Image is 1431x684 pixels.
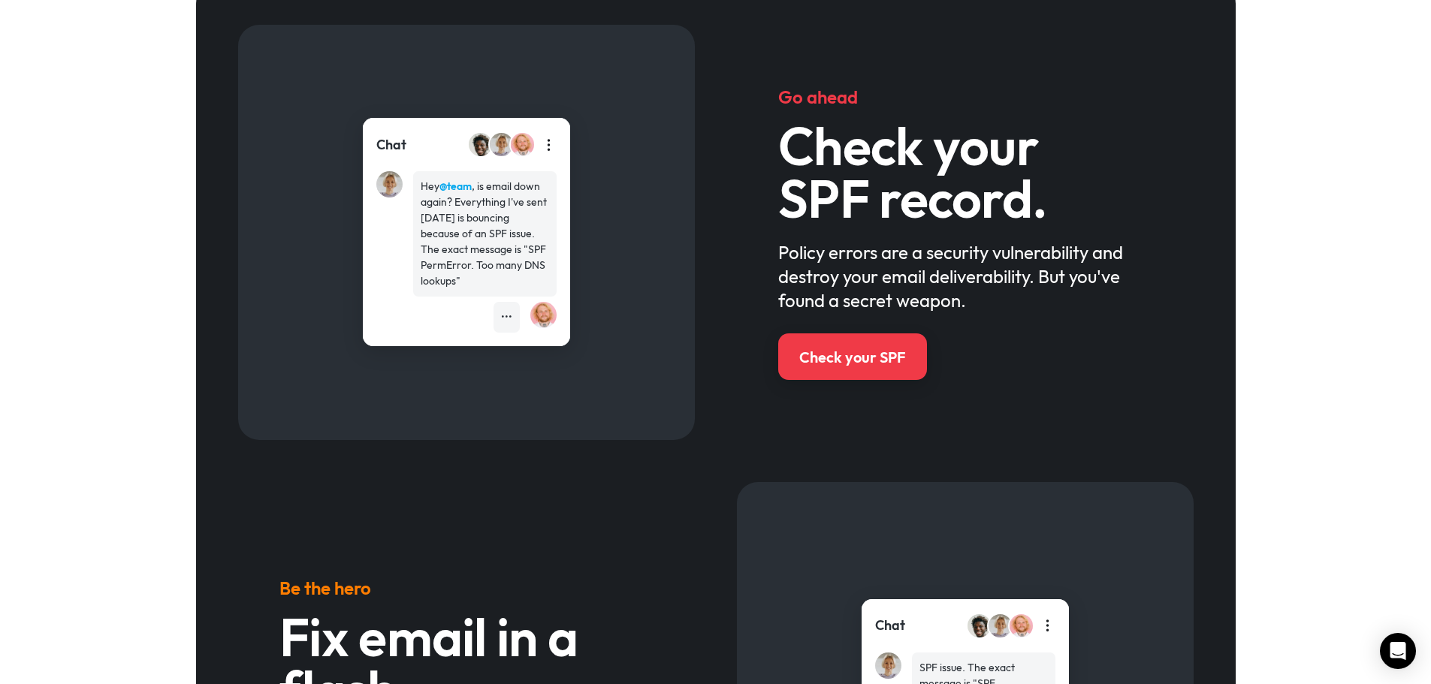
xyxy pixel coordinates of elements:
h5: Be the hero [279,576,653,600]
h3: Check your SPF record. [778,119,1152,224]
strong: @team [439,179,472,193]
div: Open Intercom Messenger [1380,633,1416,669]
div: Hey , is email down again? Everything I've sent [DATE] is bouncing because of an SPF issue. The e... [421,179,549,289]
div: Policy errors are a security vulnerability and destroy your email deliverability. But you've foun... [778,240,1152,312]
div: ••• [501,309,512,325]
a: Check your SPF [778,333,927,380]
h5: Go ahead [778,85,1152,109]
div: Check your SPF [799,347,906,368]
div: Chat [376,135,406,155]
div: Chat [875,616,905,635]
